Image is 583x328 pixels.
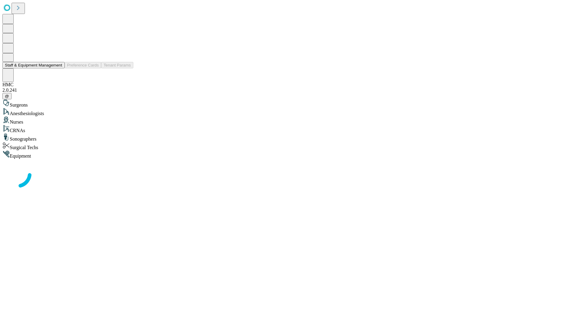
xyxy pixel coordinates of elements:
[2,62,65,68] button: Staff & Equipment Management
[2,150,581,159] div: Equipment
[2,87,581,93] div: 2.0.241
[101,62,133,68] button: Tenant Params
[2,99,581,108] div: Surgeons
[65,62,101,68] button: Preference Cards
[2,82,581,87] div: HMC
[2,93,12,99] button: @
[2,133,581,142] div: Sonographers
[5,94,9,98] span: @
[2,142,581,150] div: Surgical Techs
[2,125,581,133] div: CRNAs
[2,116,581,125] div: Nurses
[2,108,581,116] div: Anesthesiologists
